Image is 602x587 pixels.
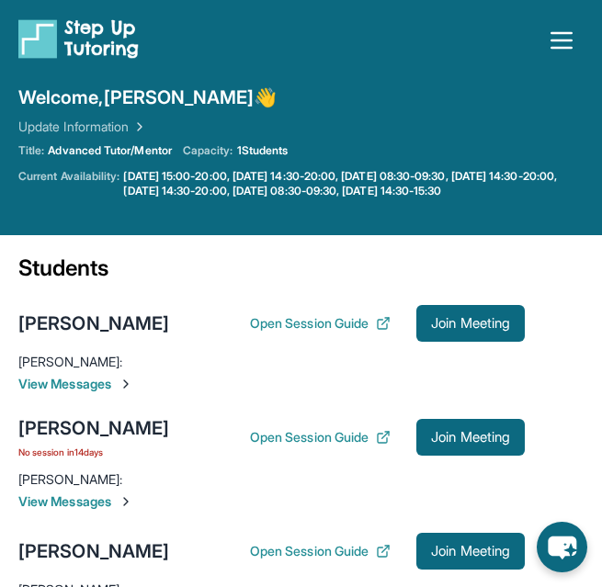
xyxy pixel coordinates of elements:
img: Chevron Right [129,118,147,136]
span: Advanced Tutor/Mentor [48,143,171,158]
span: View Messages [18,375,525,393]
button: chat-button [537,522,587,572]
span: Welcome, [PERSON_NAME] 👋 [18,85,278,110]
div: Students [18,254,525,294]
span: Capacity: [183,143,233,158]
span: Join Meeting [431,546,510,557]
img: Chevron-Right [119,377,133,391]
button: Join Meeting [416,419,525,456]
img: Chevron-Right [119,494,133,509]
div: [PERSON_NAME] [18,538,169,564]
button: Join Meeting [416,533,525,570]
img: logo [18,18,139,59]
button: Open Session Guide [250,542,391,560]
span: No session in 14 days [18,445,169,459]
button: Join Meeting [416,305,525,342]
button: Open Session Guide [250,314,391,333]
a: [DATE] 15:00-20:00, [DATE] 14:30-20:00, [DATE] 08:30-09:30, [DATE] 14:30-20:00, [DATE] 14:30-20:0... [123,169,584,198]
span: Current Availability: [18,169,119,198]
span: View Messages [18,492,525,511]
div: [PERSON_NAME] [18,415,169,441]
span: Title: [18,143,44,158]
button: Open Session Guide [250,428,391,446]
span: Join Meeting [431,318,510,329]
span: [PERSON_NAME] : [18,354,122,369]
div: [PERSON_NAME] [18,310,169,336]
a: Update Information [18,118,147,136]
span: Join Meeting [431,432,510,443]
span: 1 Students [237,143,289,158]
span: [PERSON_NAME] : [18,471,122,487]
